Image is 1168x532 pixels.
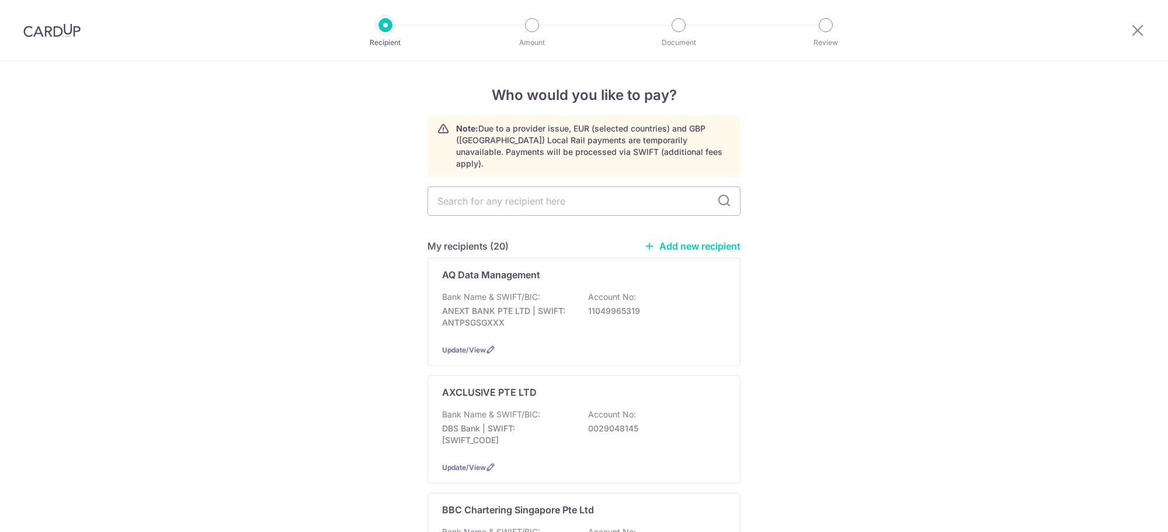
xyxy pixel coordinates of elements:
p: Recipient [342,37,429,49]
p: Bank Name & SWIFT/BIC: [442,409,540,420]
p: 11049965319 [588,305,719,317]
a: Add new recipient [644,240,741,252]
img: CardUp [23,23,81,37]
p: DBS Bank | SWIFT: [SWIFT_CODE] [442,423,573,446]
p: Account No: [588,291,636,303]
h4: Who would you like to pay? [427,85,741,106]
a: Update/View [442,346,486,354]
p: AXCLUSIVE PTE LTD [442,385,537,399]
input: Search for any recipient here [427,186,741,216]
p: Amount [489,37,575,49]
p: Bank Name & SWIFT/BIC: [442,291,540,303]
p: ANEXT BANK PTE LTD | SWIFT: ANTPSGSGXXX [442,305,573,329]
p: Document [635,37,722,49]
p: AQ Data Management [442,268,540,282]
p: 0029048145 [588,423,719,434]
iframe: Opens a widget where you can find more information [1094,497,1156,526]
h5: My recipients (20) [427,239,509,253]
p: BBC Chartering Singapore Pte Ltd [442,503,594,517]
p: Due to a provider issue, EUR (selected countries) and GBP ([GEOGRAPHIC_DATA]) Local Rail payments... [456,123,731,170]
p: Account No: [588,409,636,420]
strong: Note: [456,123,478,133]
p: Review [783,37,869,49]
a: Update/View [442,463,486,472]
